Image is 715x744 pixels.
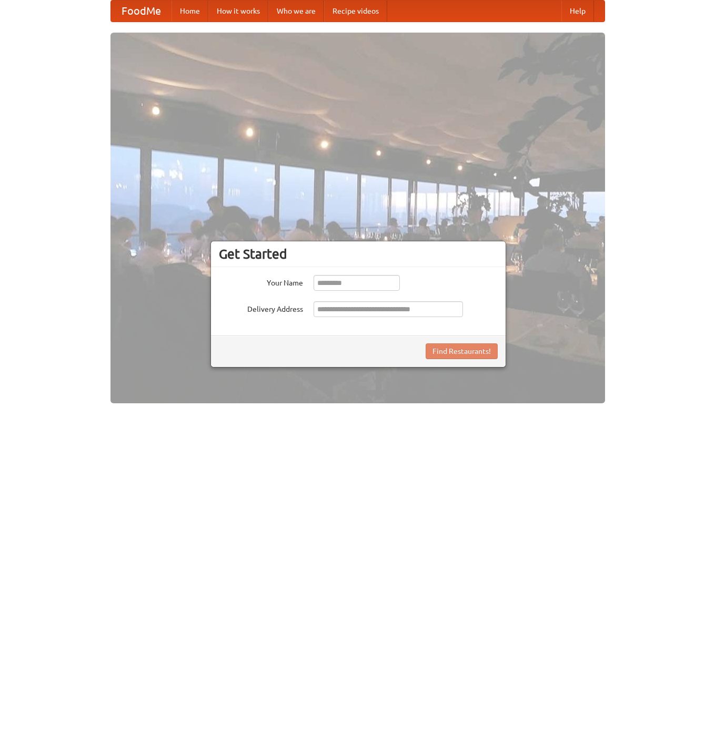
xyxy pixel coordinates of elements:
[268,1,324,22] a: Who we are
[172,1,208,22] a: Home
[111,1,172,22] a: FoodMe
[219,246,498,262] h3: Get Started
[324,1,387,22] a: Recipe videos
[219,275,303,288] label: Your Name
[561,1,594,22] a: Help
[426,343,498,359] button: Find Restaurants!
[219,301,303,314] label: Delivery Address
[208,1,268,22] a: How it works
